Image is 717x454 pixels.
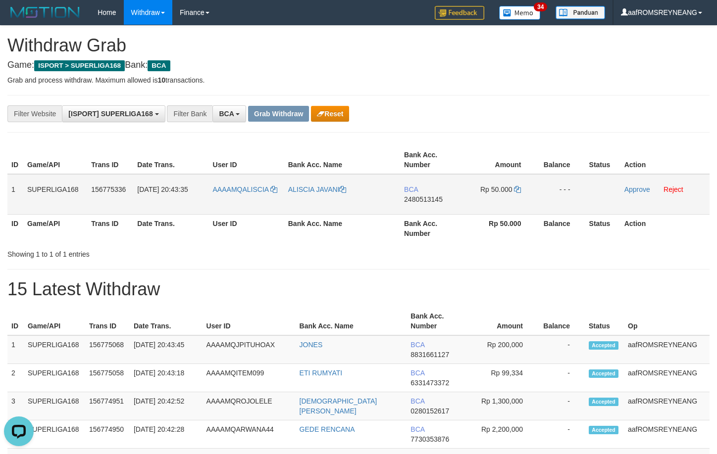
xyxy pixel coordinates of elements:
[300,397,377,415] a: [DEMOGRAPHIC_DATA][PERSON_NAME]
[7,245,291,259] div: Showing 1 to 1 of 1 entries
[209,214,284,242] th: User ID
[24,307,85,335] th: Game/API
[538,335,585,364] td: -
[62,105,165,122] button: [ISPORT] SUPERLIGA168
[203,420,296,449] td: AAAAMQARWANA44
[203,335,296,364] td: AAAAMQJPITUHOAX
[435,6,484,20] img: Feedback.jpg
[7,364,24,392] td: 2
[480,185,512,193] span: Rp 50.000
[410,341,424,349] span: BCA
[7,174,23,215] td: 1
[466,307,538,335] th: Amount
[410,435,449,443] span: Copy 7730353876 to clipboard
[203,392,296,420] td: AAAAMQROJOLELE
[466,392,538,420] td: Rp 1,300,000
[534,2,547,11] span: 34
[624,420,710,449] td: aafROMSREYNEANG
[85,364,130,392] td: 156775058
[404,185,418,193] span: BCA
[148,60,170,71] span: BCA
[219,110,234,118] span: BCA
[311,106,349,122] button: Reset
[624,307,710,335] th: Op
[589,369,618,378] span: Accepted
[620,214,710,242] th: Action
[462,146,536,174] th: Amount
[410,379,449,387] span: Copy 6331473372 to clipboard
[7,105,62,122] div: Filter Website
[85,392,130,420] td: 156774951
[538,364,585,392] td: -
[284,214,400,242] th: Bank Acc. Name
[157,76,165,84] strong: 10
[620,146,710,174] th: Action
[300,425,355,433] a: GEDE RENCANA
[556,6,605,19] img: panduan.png
[23,146,87,174] th: Game/API
[7,392,24,420] td: 3
[167,105,212,122] div: Filter Bank
[538,420,585,449] td: -
[585,146,620,174] th: Status
[213,185,278,193] a: AAAAMQALISCIA
[466,364,538,392] td: Rp 99,334
[410,397,424,405] span: BCA
[85,307,130,335] th: Trans ID
[7,335,24,364] td: 1
[87,146,133,174] th: Trans ID
[664,185,683,193] a: Reject
[130,420,203,449] td: [DATE] 20:42:28
[288,185,347,193] a: ALISCIA JAVANI
[23,174,87,215] td: SUPERLIGA168
[7,307,24,335] th: ID
[589,398,618,406] span: Accepted
[24,420,85,449] td: SUPERLIGA168
[410,351,449,359] span: Copy 8831661127 to clipboard
[589,341,618,350] span: Accepted
[68,110,153,118] span: [ISPORT] SUPERLIGA168
[7,75,710,85] p: Grab and process withdraw. Maximum allowed is transactions.
[24,364,85,392] td: SUPERLIGA168
[624,392,710,420] td: aafROMSREYNEANG
[410,407,449,415] span: Copy 0280152617 to clipboard
[133,146,208,174] th: Date Trans.
[410,425,424,433] span: BCA
[133,214,208,242] th: Date Trans.
[7,214,23,242] th: ID
[85,335,130,364] td: 156775068
[7,5,83,20] img: MOTION_logo.png
[130,307,203,335] th: Date Trans.
[410,369,424,377] span: BCA
[536,214,585,242] th: Balance
[400,146,462,174] th: Bank Acc. Number
[404,195,443,203] span: Copy 2480513145 to clipboard
[24,392,85,420] td: SUPERLIGA168
[538,392,585,420] td: -
[300,369,343,377] a: ETI RUMYATI
[7,146,23,174] th: ID
[209,146,284,174] th: User ID
[34,60,125,71] span: ISPORT > SUPERLIGA168
[130,392,203,420] td: [DATE] 20:42:52
[7,36,710,55] h1: Withdraw Grab
[87,214,133,242] th: Trans ID
[212,105,246,122] button: BCA
[130,335,203,364] td: [DATE] 20:43:45
[589,426,618,434] span: Accepted
[400,214,462,242] th: Bank Acc. Number
[538,307,585,335] th: Balance
[499,6,541,20] img: Button%20Memo.svg
[91,185,126,193] span: 156775336
[4,4,34,34] button: Open LiveChat chat widget
[300,341,323,349] a: JONES
[536,146,585,174] th: Balance
[203,364,296,392] td: AAAAMQITEM099
[462,214,536,242] th: Rp 50.000
[23,214,87,242] th: Game/API
[466,420,538,449] td: Rp 2,200,000
[585,214,620,242] th: Status
[585,307,624,335] th: Status
[624,364,710,392] td: aafROMSREYNEANG
[203,307,296,335] th: User ID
